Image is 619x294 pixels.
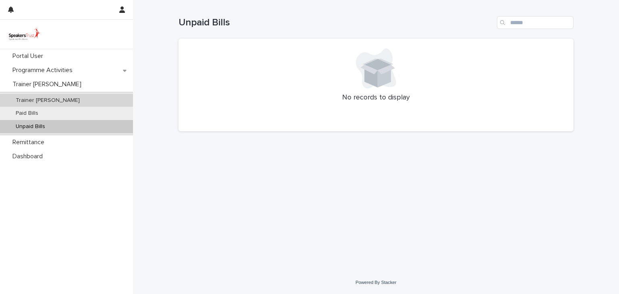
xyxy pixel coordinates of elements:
[497,16,573,29] input: Search
[6,26,42,42] img: UVamC7uQTJC0k9vuxGLS
[9,81,88,88] p: Trainer [PERSON_NAME]
[9,110,45,117] p: Paid Bills
[9,97,86,104] p: Trainer [PERSON_NAME]
[355,280,396,285] a: Powered By Stacker
[9,66,79,74] p: Programme Activities
[9,123,52,130] p: Unpaid Bills
[9,153,49,160] p: Dashboard
[188,93,564,102] p: No records to display
[9,139,51,146] p: Remittance
[9,52,50,60] p: Portal User
[179,17,494,29] h1: Unpaid Bills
